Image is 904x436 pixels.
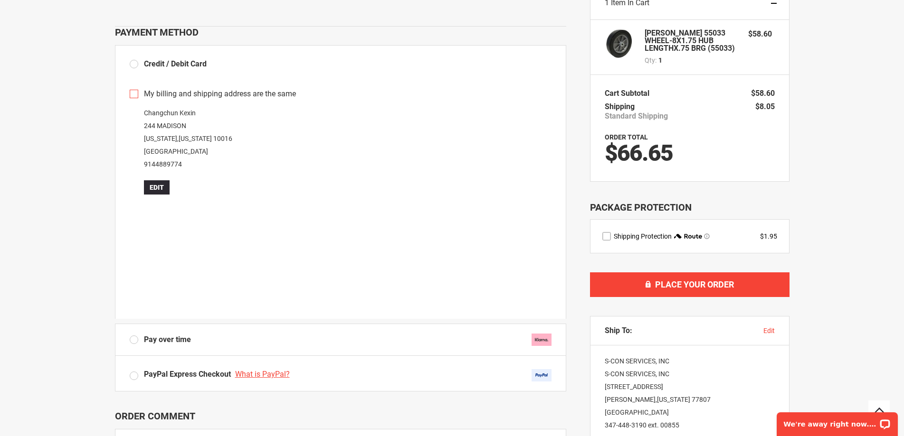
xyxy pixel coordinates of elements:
[605,102,635,111] span: Shipping
[605,29,633,58] img: Greenlee 55033 WHEEL-8X1.75 HUB LENGTHX.75 BRG (55033)
[144,370,231,379] span: PayPal Express Checkout
[605,111,668,121] span: Standard Shipping
[144,89,296,100] span: My billing and shipping address are the same
[751,89,775,98] span: $58.60
[748,29,772,38] span: $58.60
[179,135,212,142] span: [US_STATE]
[645,56,655,64] span: Qty
[755,102,775,111] span: $8.05
[614,232,672,240] span: Shipping Protection
[655,279,734,289] span: Place Your Order
[605,139,673,167] span: $66.65
[144,160,182,168] a: 9144889774
[605,87,654,100] th: Cart Subtotal
[763,327,775,334] span: edit
[605,133,648,141] strong: Order Total
[658,56,662,65] span: 1
[645,29,739,52] strong: [PERSON_NAME] 55033 WHEEL-8X1.75 HUB LENGTHX.75 BRG (55033)
[532,369,552,381] img: Acceptance Mark
[763,326,775,335] button: edit
[128,197,553,319] iframe: Secure payment input frame
[590,201,790,214] div: Package Protection
[115,27,566,38] div: Payment Method
[144,59,207,68] span: Credit / Debit Card
[771,406,904,436] iframe: LiveChat chat widget
[130,107,552,195] div: Changchun Kexin 244 MADISON [US_STATE] , 10016 [GEOGRAPHIC_DATA]
[657,396,690,403] span: [US_STATE]
[760,232,777,241] div: $1.95
[704,233,710,239] span: Learn more
[144,180,170,195] button: Edit
[590,272,790,297] button: Place Your Order
[605,421,679,429] a: 347-448-3190 ext. 00855
[235,370,290,379] span: What is PayPal?
[144,334,191,345] span: Pay over time
[115,410,566,422] p: Order Comment
[532,334,552,346] img: klarna.svg
[602,232,777,241] div: route shipping protection selector element
[235,370,292,379] a: What is PayPal?
[150,184,164,191] span: Edit
[605,326,632,335] span: Ship To:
